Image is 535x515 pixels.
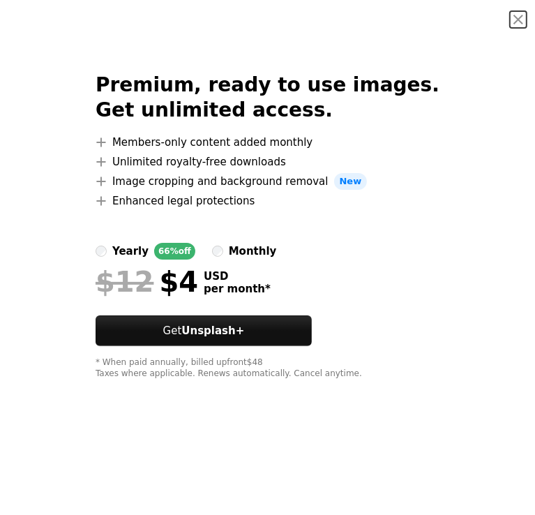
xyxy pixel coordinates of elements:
div: $4 [96,265,198,299]
span: USD [204,270,271,283]
h2: Premium, ready to use images. Get unlimited access. [96,73,439,123]
input: yearly66%off [96,246,107,257]
li: Image cropping and background removal [96,173,439,190]
span: $12 [96,265,154,299]
span: per month * [204,283,271,295]
button: GetUnsplash+ [96,315,312,346]
div: monthly [229,243,277,260]
span: New [334,173,368,190]
li: Members-only content added monthly [96,134,439,151]
div: yearly [112,243,149,260]
div: 66% off [154,243,195,260]
li: Unlimited royalty-free downloads [96,154,439,170]
input: monthly [212,246,223,257]
strong: Unsplash+ [181,324,244,337]
li: Enhanced legal protections [96,193,439,209]
div: * When paid annually, billed upfront $48 Taxes where applicable. Renews automatically. Cancel any... [96,357,439,380]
